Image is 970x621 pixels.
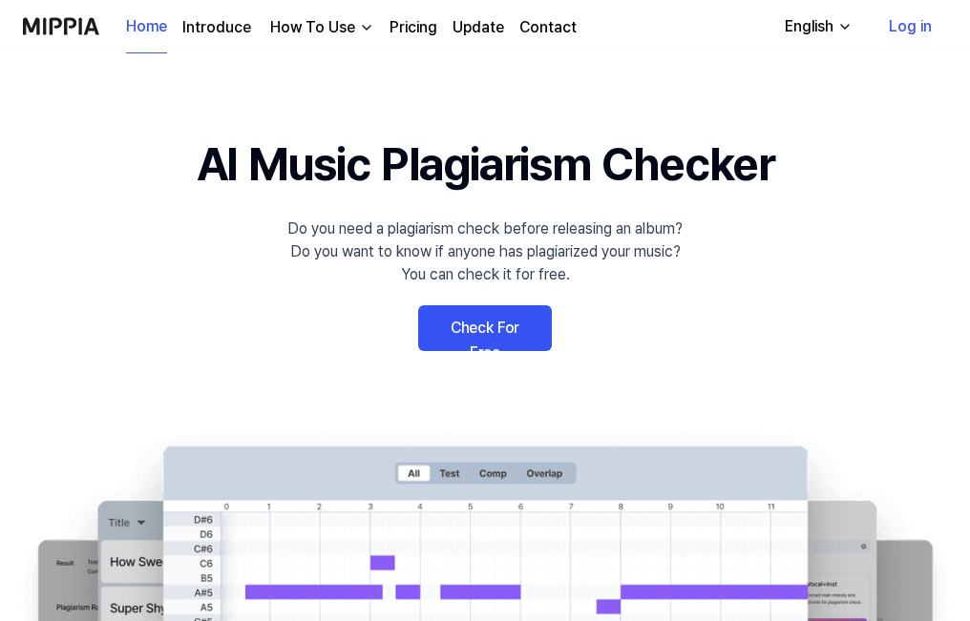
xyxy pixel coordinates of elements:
[418,305,552,351] a: Check For Free
[390,16,437,39] a: Pricing
[266,16,359,39] div: How To Use
[453,16,504,39] a: Update
[781,15,837,38] div: English
[126,1,167,53] a: Home
[519,16,577,39] a: Contact
[182,16,251,39] a: Introduce
[359,20,374,35] img: down
[287,217,683,286] div: Do you need a plagiarism check before releasing an album? Do you want to know if anyone has plagi...
[197,130,774,198] h1: AI Music Plagiarism Checker
[770,8,864,46] button: English
[266,16,374,39] button: How To Use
